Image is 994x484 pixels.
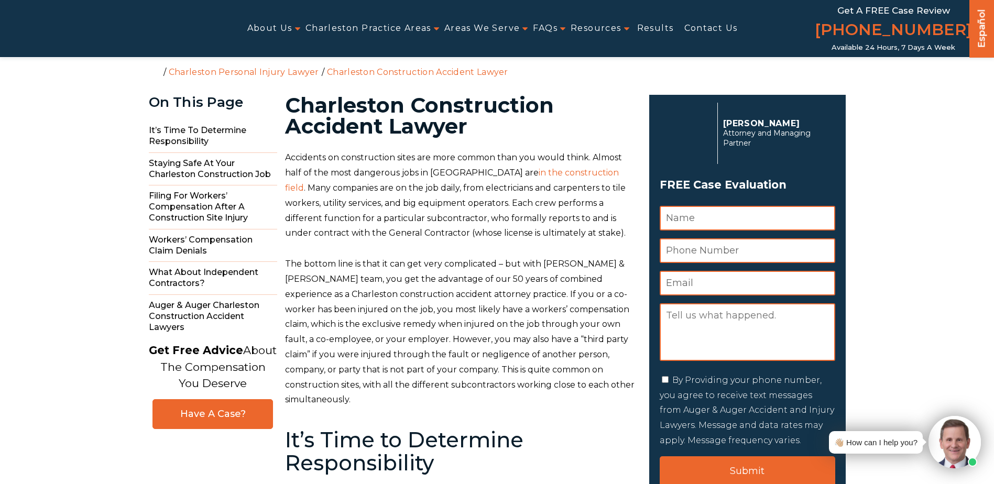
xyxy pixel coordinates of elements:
a: Home [151,67,161,76]
img: Auger & Auger Accident and Injury Lawyers Logo [6,16,170,41]
a: Charleston Practice Areas [305,17,431,40]
p: About The Compensation You Deserve [149,342,277,392]
span: Available 24 Hours, 7 Days a Week [832,43,955,52]
p: The bottom line is that it can get very complicated – but with [PERSON_NAME] & [PERSON_NAME] team... [285,257,637,408]
span: It’s Time to Determine Responsibility [149,120,277,153]
span: Have A Case? [163,408,262,420]
span: Attorney and Managing Partner [723,128,829,148]
a: FAQs [533,17,558,40]
a: About Us [247,17,292,40]
span: Workers’ Compensation Claim Denials [149,229,277,262]
span: Staying Safe at Your Charleston Construction Job [149,153,277,186]
h2: It’s Time to Determine Responsibility [285,428,637,475]
a: Areas We Serve [444,17,520,40]
a: Charleston Personal Injury Lawyer [169,67,319,77]
a: Results [637,17,674,40]
span: FREE Case Evaluation [660,175,835,195]
h1: Charleston Construction Accident Lawyer [285,95,637,137]
div: On This Page [149,95,277,110]
a: Have A Case? [152,399,273,429]
p: [PERSON_NAME] [723,118,829,128]
input: Phone Number [660,238,835,263]
a: Contact Us [684,17,738,40]
input: Name [660,206,835,230]
a: [PHONE_NUMBER] [815,18,972,43]
span: Filing for Workers’ Compensation After a Construction Site Injury [149,185,277,229]
span: What About Independent Contractors? [149,262,277,295]
strong: Get Free Advice [149,344,243,357]
span: Get a FREE Case Review [837,5,950,16]
a: in the construction field [285,168,619,193]
p: Accidents on construction sites are more common than you would think. Almost half of the most dan... [285,150,637,241]
img: Intaker widget Avatar [929,416,981,468]
li: Charleston Construction Accident Lawyer [324,67,511,77]
div: 👋🏼 How can I help you? [834,435,917,449]
img: Herbert Auger [660,107,712,159]
span: Auger & Auger Charleston Construction Accident Lawyers [149,295,277,338]
label: By Providing your phone number, you agree to receive text messages from Auger & Auger Accident an... [660,375,834,445]
input: Email [660,271,835,295]
a: Resources [571,17,621,40]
